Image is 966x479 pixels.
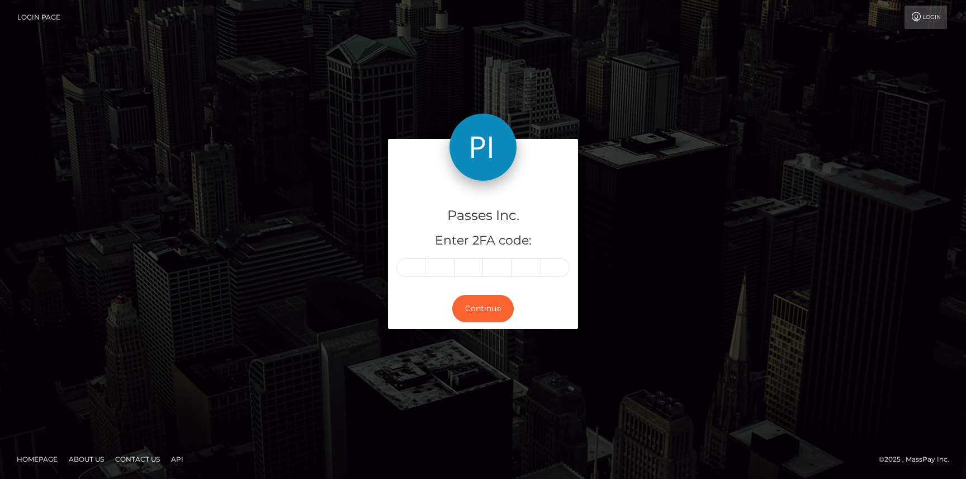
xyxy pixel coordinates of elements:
div: © 2025 , MassPay Inc. [879,453,958,466]
a: About Us [64,450,108,468]
a: Homepage [12,450,62,468]
a: Contact Us [111,450,164,468]
a: Login [905,6,947,29]
button: Continue [452,295,514,322]
h4: Passes Inc. [396,206,570,226]
a: Login Page [17,6,60,29]
h5: Enter 2FA code: [396,232,570,250]
img: Passes Inc. [449,114,517,181]
a: API [167,450,188,468]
